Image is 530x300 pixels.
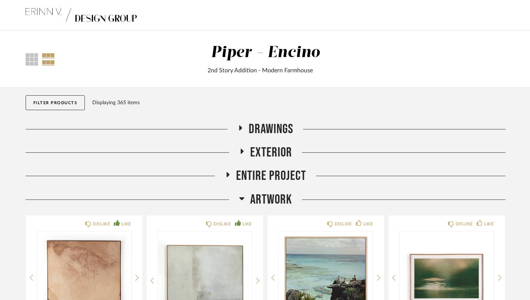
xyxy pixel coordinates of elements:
[363,220,373,228] div: LIKE
[213,220,231,228] div: DISLIKE
[242,220,252,228] div: LIKE
[250,145,292,161] span: Exterior
[121,220,131,228] div: LIKE
[93,220,110,228] div: DISLIKE
[249,121,293,137] span: Drawings
[335,220,352,228] div: DISLIKE
[236,168,306,184] span: Entire Project
[456,220,473,228] div: DISLIKE
[250,192,292,208] span: Artwork
[26,95,85,110] button: Filter Products
[484,220,494,228] div: LIKE
[26,0,137,30] img: 009e7e54-7d1d-41c0-aaf6-5afb68194caf.png
[92,99,502,107] div: Displaying 365 items
[211,45,320,60] div: Piper - Encino
[107,66,413,75] div: 2nd Story Addition - Modern Farmhouse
